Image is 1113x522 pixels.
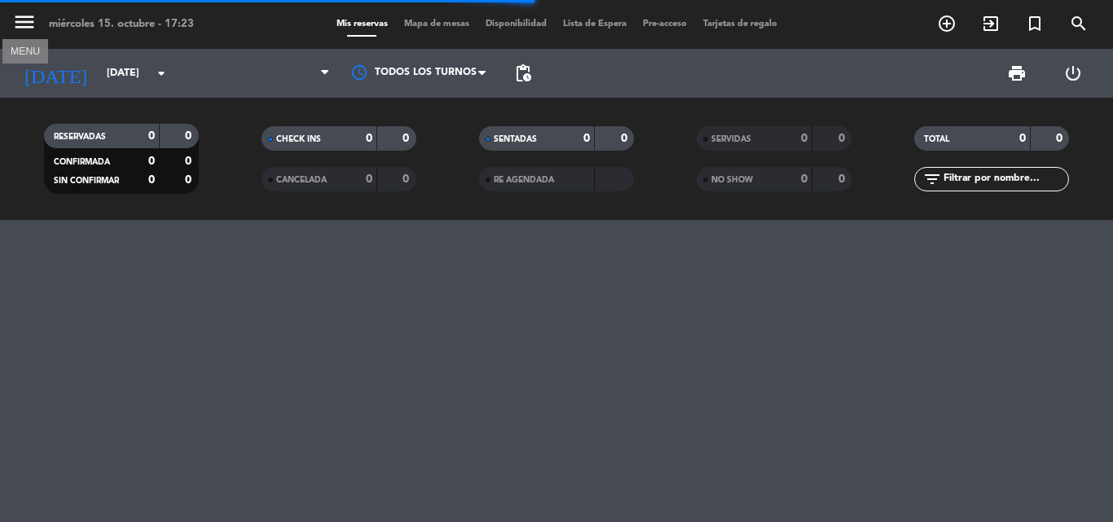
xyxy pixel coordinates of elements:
i: turned_in_not [1025,14,1045,33]
div: miércoles 15. octubre - 17:23 [49,16,194,33]
strong: 0 [621,133,631,144]
strong: 0 [403,133,412,144]
i: arrow_drop_down [152,64,171,83]
i: power_settings_new [1063,64,1083,83]
strong: 0 [1056,133,1066,144]
strong: 0 [366,133,372,144]
div: LOG OUT [1045,49,1101,98]
strong: 0 [185,130,195,142]
input: Filtrar por nombre... [942,170,1068,188]
span: CANCELADA [276,176,327,184]
strong: 0 [148,156,155,167]
strong: 0 [838,133,848,144]
i: exit_to_app [981,14,1001,33]
span: CHECK INS [276,135,321,143]
span: RESERVADAS [54,133,106,141]
strong: 0 [1019,133,1026,144]
span: pending_actions [513,64,533,83]
span: Pre-acceso [635,20,695,29]
i: menu [12,10,37,34]
strong: 0 [403,173,412,185]
strong: 0 [801,133,807,144]
span: print [1007,64,1027,83]
strong: 0 [185,174,195,186]
div: MENU [2,43,48,58]
i: filter_list [922,169,942,189]
i: [DATE] [12,55,99,91]
strong: 0 [583,133,590,144]
button: menu [12,10,37,40]
span: Mis reservas [328,20,396,29]
strong: 0 [366,173,372,185]
span: SIN CONFIRMAR [54,177,119,185]
span: Disponibilidad [477,20,555,29]
strong: 0 [148,174,155,186]
strong: 0 [185,156,195,167]
strong: 0 [801,173,807,185]
strong: 0 [838,173,848,185]
span: NO SHOW [711,176,753,184]
span: SERVIDAS [711,135,751,143]
span: Mapa de mesas [396,20,477,29]
span: CONFIRMADA [54,158,110,166]
span: Tarjetas de regalo [695,20,785,29]
i: search [1069,14,1089,33]
span: Lista de Espera [555,20,635,29]
span: SENTADAS [494,135,537,143]
i: add_circle_outline [937,14,957,33]
strong: 0 [148,130,155,142]
span: RE AGENDADA [494,176,554,184]
span: TOTAL [924,135,949,143]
